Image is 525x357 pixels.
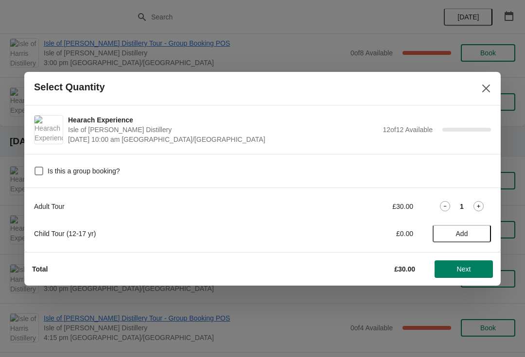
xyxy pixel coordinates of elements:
[48,166,120,176] span: Is this a group booking?
[32,265,48,273] strong: Total
[68,135,378,144] span: [DATE] 10:00 am [GEOGRAPHIC_DATA]/[GEOGRAPHIC_DATA]
[477,80,495,97] button: Close
[68,125,378,135] span: Isle of [PERSON_NAME] Distillery
[323,229,413,238] div: £0.00
[457,265,471,273] span: Next
[433,225,491,242] button: Add
[35,116,63,144] img: Hearach Experience | Isle of Harris Distillery | September 4 | 10:00 am Europe/London
[460,202,464,211] strong: 1
[323,202,413,211] div: £30.00
[34,202,304,211] div: Adult Tour
[394,265,415,273] strong: £30.00
[435,260,493,278] button: Next
[456,230,468,238] span: Add
[34,82,105,93] h2: Select Quantity
[34,229,304,238] div: Child Tour (12-17 yr)
[383,126,433,134] span: 12 of 12 Available
[68,115,378,125] span: Hearach Experience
